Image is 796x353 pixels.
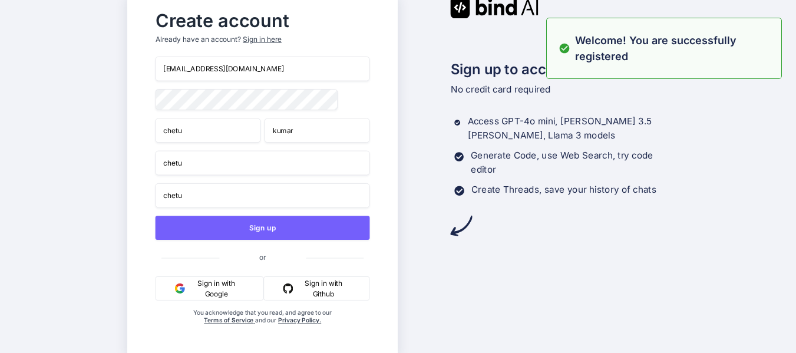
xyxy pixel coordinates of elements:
[156,35,370,45] p: Already have an account?
[468,115,669,143] p: Access GPT-4o mini, [PERSON_NAME] 3.5 [PERSON_NAME], Llama 3 models
[471,149,668,177] p: Generate Code, use Web Search, try code editor
[156,276,263,301] button: Sign in with Google
[204,316,255,324] a: Terms of Service
[156,57,370,81] input: Email
[283,283,293,293] img: github
[156,183,370,208] input: Company website
[156,118,261,143] input: First Name
[575,32,774,64] p: Welcome! You are successfully registered
[265,118,370,143] input: Last Name
[471,183,656,197] p: Create Threads, save your history of chats
[451,83,669,97] p: No credit card required
[451,58,669,80] h2: Sign up to access Bind AI
[156,151,370,176] input: Your company name
[243,35,282,45] div: Sign in here
[191,308,334,348] div: You acknowledge that you read, and agree to our and our
[559,32,570,64] img: alert
[175,283,185,293] img: google
[219,245,306,269] span: or
[451,215,473,237] img: arrow
[263,276,370,301] button: Sign in with Github
[156,216,370,240] button: Sign up
[278,316,321,324] a: Privacy Policy.
[156,12,370,28] h2: Create account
